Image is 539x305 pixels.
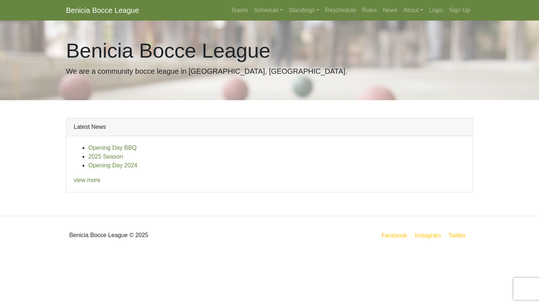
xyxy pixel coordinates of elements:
[60,222,269,248] div: Benicia Bocce League © 2025
[66,38,473,63] h1: Benicia Bocce League
[66,66,473,77] p: We are a community bocce league in [GEOGRAPHIC_DATA], [GEOGRAPHIC_DATA].
[446,3,473,18] a: Sign Up
[66,118,473,136] div: Latest News
[413,231,442,240] a: Instagram
[66,3,139,18] a: Benicia Bocce League
[426,3,446,18] a: Login
[251,3,286,18] a: Schedule
[88,162,137,168] a: Opening Day 2024
[322,3,359,18] a: Reschedule
[380,231,409,240] a: Facebook
[380,3,400,18] a: News
[400,3,426,18] a: About
[88,153,123,160] a: 2025 Season
[286,3,322,18] a: Standings
[88,145,137,151] a: Opening Day BBQ
[74,177,100,183] a: view more
[228,3,251,18] a: Teams
[447,231,472,240] a: Twitter
[359,3,380,18] a: Rules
